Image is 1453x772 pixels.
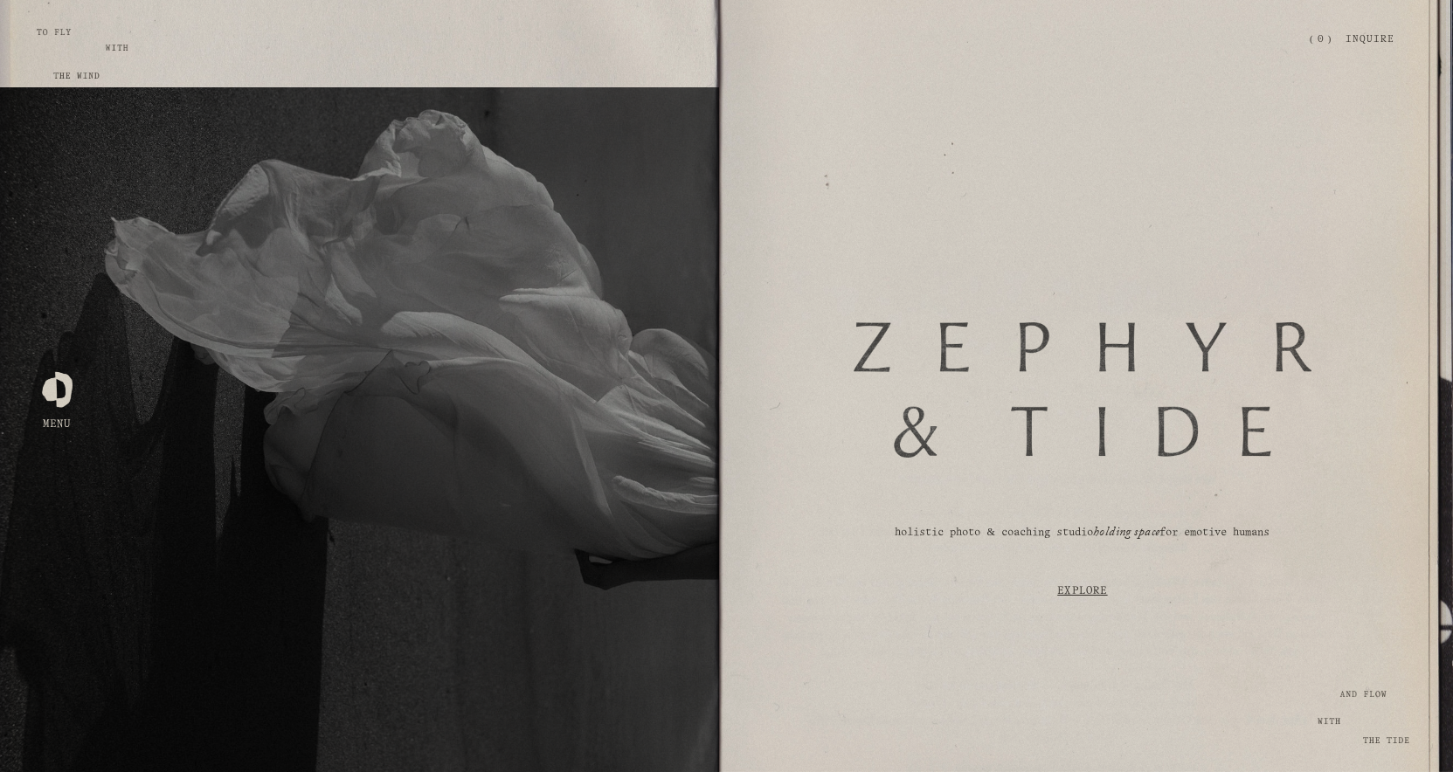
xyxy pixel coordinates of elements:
a: Inquire [1346,24,1395,55]
span: 0 [1318,35,1324,44]
a: (0) [1310,33,1331,46]
p: holistic photo & coaching studio for emotive humans [879,526,1286,541]
a: Explore [778,562,1387,620]
span: ( [1310,35,1313,44]
span: ) [1328,35,1332,44]
em: holding space [1093,523,1160,544]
